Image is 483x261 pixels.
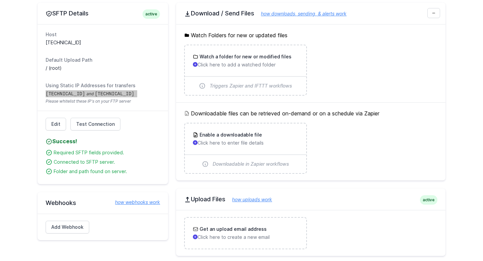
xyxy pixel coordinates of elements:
a: Add Webhook [46,221,89,233]
div: Required SFTP fields provided. [54,149,160,156]
h2: SFTP Details [46,9,160,17]
span: Please whitelist these IP's on your FTP server [46,99,160,104]
p: Click here to add a watched folder [193,61,298,68]
h2: Upload Files [184,195,437,203]
span: active [420,195,437,205]
span: Downloadable in Zapier workflows [213,161,289,167]
a: how uploads work [225,197,272,202]
a: Get an upload email address Click here to create a new email [185,218,306,249]
h3: Get an upload email address [198,226,267,232]
h2: Webhooks [46,199,160,207]
div: Connected to SFTP server. [54,159,160,165]
code: [TECHNICAL_ID] [46,91,85,97]
dt: Default Upload Path [46,57,160,63]
span: Test Connection [76,121,115,127]
a: Edit [46,118,66,130]
h2: Download / Send Files [184,9,437,17]
dt: Using Static IP Addresses for transfers [46,82,160,89]
p: Click here to enter file details [193,140,298,146]
a: how downloads, sending, & alerts work [254,11,346,16]
h5: Watch Folders for new or updated files [184,31,437,39]
h3: Enable a downloadable file [198,132,262,138]
a: Test Connection [70,118,120,130]
code: [TECHNICAL_ID] [95,91,135,97]
dt: Host [46,31,160,38]
span: Triggers Zapier and IFTTT workflows [210,83,292,89]
a: Watch a folder for new or modified files Click here to add a watched folder Triggers Zapier and I... [185,45,306,95]
h4: Success! [46,137,160,145]
dd: [TECHNICAL_ID] [46,39,160,46]
div: Folder and path found on server. [54,168,160,175]
p: Click here to create a new email [193,234,298,241]
dd: / (root) [46,65,160,71]
span: active [143,9,160,19]
a: Enable a downloadable file Click here to enter file details Downloadable in Zapier workflows [185,123,306,173]
a: how webhooks work [108,199,160,206]
h5: Downloadable files can be retrieved on-demand or on a schedule via Zapier [184,109,437,117]
span: and [87,91,94,96]
h3: Watch a folder for new or modified files [198,53,291,60]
